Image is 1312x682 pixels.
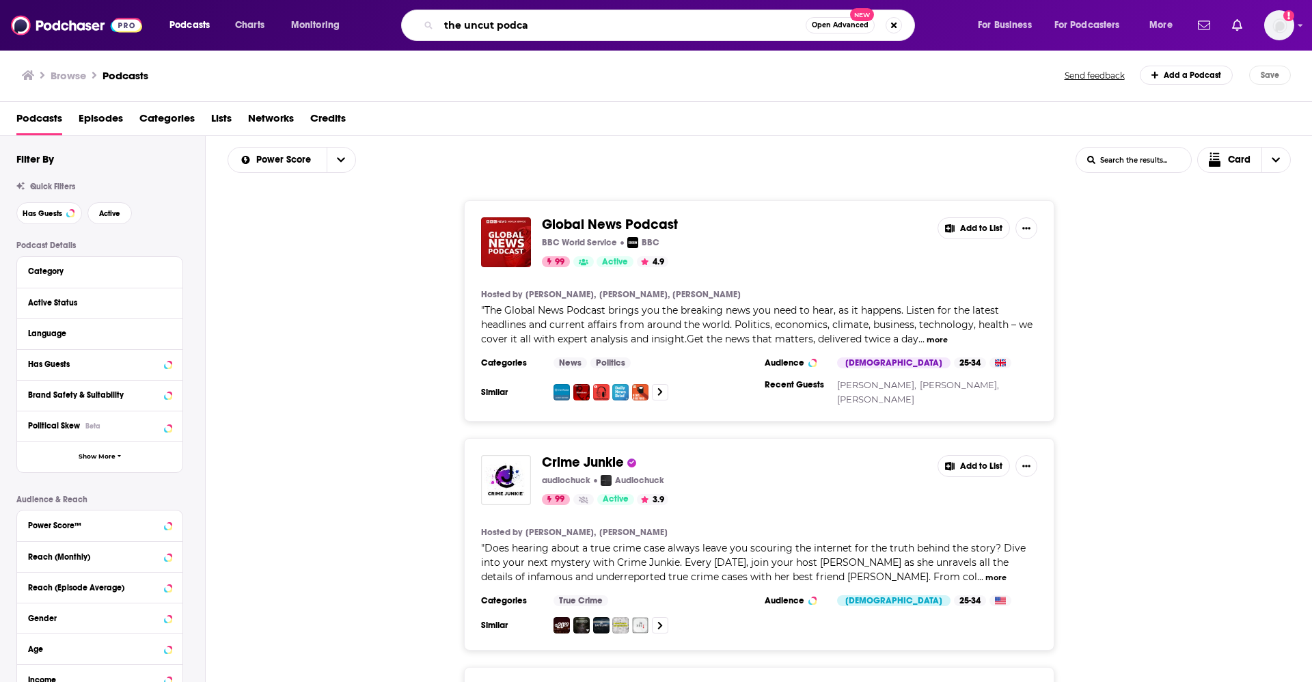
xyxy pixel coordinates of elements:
[597,494,634,505] a: Active
[1015,455,1037,477] button: Show More Button
[28,390,160,400] div: Brand Safety & Suitability
[1045,14,1140,36] button: open menu
[985,572,1007,584] button: more
[481,289,522,300] h4: Hosted by
[481,357,543,368] h3: Categories
[160,14,228,36] button: open menu
[327,148,355,172] button: open menu
[28,298,163,308] div: Active Status
[99,210,120,217] span: Active
[602,256,628,269] span: Active
[16,241,183,250] p: Podcast Details
[632,384,648,400] img: FT News Briefing
[525,289,596,300] a: [PERSON_NAME],
[28,552,160,562] div: Reach (Monthly)
[954,357,986,368] div: 25-34
[553,357,587,368] a: News
[481,595,543,606] h3: Categories
[28,644,160,654] div: Age
[310,107,346,135] a: Credits
[1197,147,1291,173] button: Choose View
[226,14,273,36] a: Charts
[1283,10,1294,21] svg: Add a profile image
[542,256,570,267] a: 99
[920,379,999,390] a: [PERSON_NAME],
[87,202,132,224] button: Active
[553,617,570,633] img: 20/20
[555,256,564,269] span: 99
[542,475,590,486] p: audiochuck
[28,583,160,592] div: Reach (Episode Average)
[17,441,182,472] button: Show More
[1264,10,1294,40] span: Logged in as evankrask
[481,620,543,631] h3: Similar
[28,417,172,434] button: Political SkewBeta
[954,595,986,606] div: 25-34
[28,547,172,564] button: Reach (Monthly)
[599,527,668,538] a: [PERSON_NAME]
[1015,217,1037,239] button: Show More Button
[765,357,826,368] h3: Audience
[16,495,183,504] p: Audience & Reach
[481,542,1026,583] span: Does hearing about a true crime case always leave you scouring the internet for the truth behind ...
[632,617,648,633] img: The Deck
[16,107,62,135] a: Podcasts
[573,384,590,400] a: Newshour
[553,384,570,400] a: The World
[542,237,617,248] p: BBC World Service
[573,617,590,633] img: Morbid
[11,12,142,38] img: Podchaser - Follow, Share and Rate Podcasts
[291,16,340,35] span: Monitoring
[28,386,172,403] a: Brand Safety & Suitability
[542,494,570,505] a: 99
[601,475,664,486] a: AudiochuckAudiochuck
[542,455,624,470] a: Crime Junkie
[1140,14,1190,36] button: open menu
[79,453,115,461] span: Show More
[481,304,1033,345] span: "
[837,379,916,390] a: [PERSON_NAME],
[542,217,678,232] a: Global News Podcast
[211,107,232,135] a: Lists
[481,542,1026,583] span: "
[30,182,75,191] span: Quick Filters
[28,267,163,276] div: Category
[51,69,86,82] h3: Browse
[918,333,925,345] span: ...
[235,16,264,35] span: Charts
[593,384,610,400] img: Economist Podcasts
[672,289,741,300] a: [PERSON_NAME]
[637,256,668,267] button: 4.9
[525,527,596,538] a: [PERSON_NAME],
[1061,70,1129,81] button: Send feedback
[28,421,80,431] span: Political Skew
[481,455,531,505] a: Crime Junkie
[837,357,951,368] div: [DEMOGRAPHIC_DATA]
[1249,66,1291,85] button: Save
[599,289,670,300] a: [PERSON_NAME],
[542,454,624,471] span: Crime Junkie
[615,475,664,486] p: Audiochuck
[837,595,951,606] div: [DEMOGRAPHIC_DATA]
[102,69,148,82] a: Podcasts
[79,107,123,135] span: Episodes
[1149,16,1173,35] span: More
[28,521,160,530] div: Power Score™
[938,455,1010,477] button: Add to List
[637,494,668,505] button: 3.9
[978,16,1032,35] span: For Business
[28,262,172,279] button: Category
[481,387,543,398] h3: Similar
[812,22,869,29] span: Open Advanced
[593,617,610,633] img: Dateline NBC
[28,614,160,623] div: Gender
[850,8,875,21] span: New
[139,107,195,135] a: Categories
[806,17,875,33] button: Open AdvancedNew
[612,384,629,400] img: Daily News Brief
